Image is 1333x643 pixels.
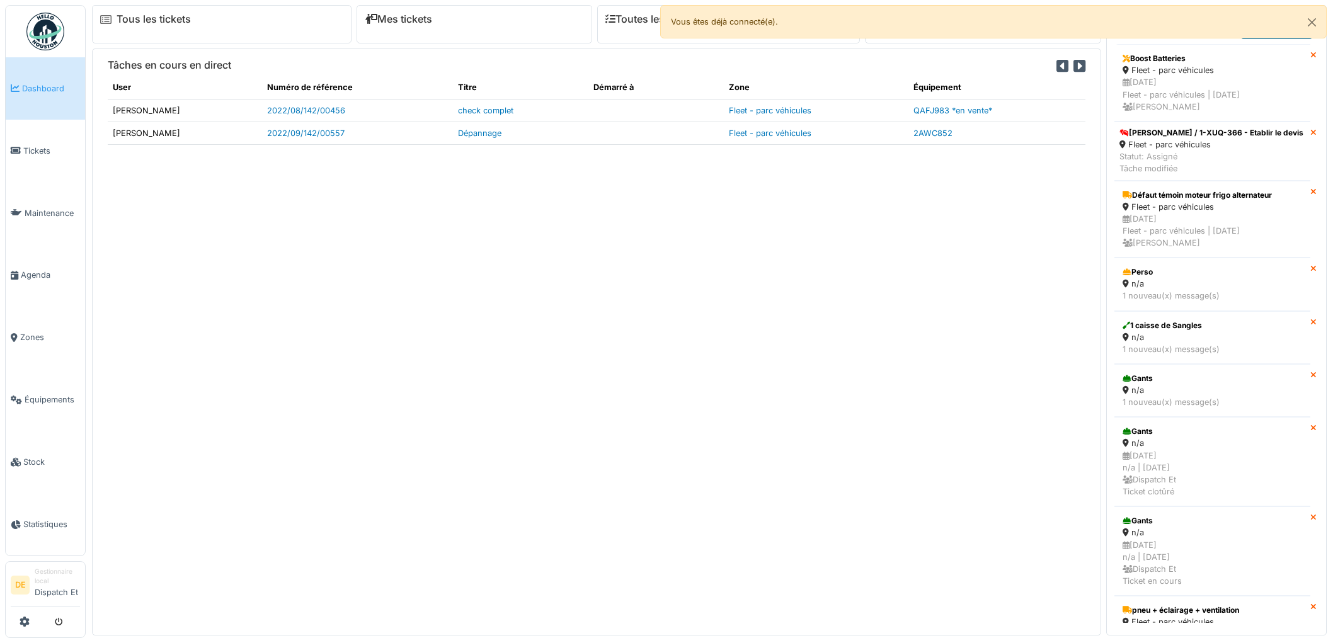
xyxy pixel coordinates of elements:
h6: Tâches en cours en direct [108,59,231,71]
a: Zones [6,307,85,369]
div: [PERSON_NAME] / 1-XUQ-366 - Etablir le devis [1119,127,1303,139]
div: pneu + éclairage + ventilation [1123,605,1302,616]
div: n/a [1123,437,1302,449]
td: [PERSON_NAME] [108,122,262,144]
a: Gants n/a [DATE]n/a | [DATE] Dispatch EtTicket clotûré [1114,417,1310,506]
div: Fleet - parc véhicules [1123,616,1302,628]
div: [DATE] n/a | [DATE] Dispatch Et Ticket clotûré [1123,450,1302,498]
a: Défaut témoin moteur frigo alternateur Fleet - parc véhicules [DATE]Fleet - parc véhicules | [DAT... [1114,181,1310,258]
div: Gants [1123,426,1302,437]
div: [DATE] Fleet - parc véhicules | [DATE] [PERSON_NAME] [1123,76,1302,113]
span: Tickets [23,145,80,157]
a: Gants n/a [DATE]n/a | [DATE] Dispatch EtTicket en cours [1114,506,1310,596]
li: Dispatch Et [35,567,80,603]
div: 1 nouveau(x) message(s) [1123,396,1302,408]
div: n/a [1123,331,1302,343]
th: Équipement [908,76,1085,99]
div: [DATE] Fleet - parc véhicules | [DATE] [PERSON_NAME] [1123,213,1302,249]
div: Fleet - parc véhicules [1123,201,1302,213]
a: Équipements [6,368,85,431]
a: Gants n/a 1 nouveau(x) message(s) [1114,364,1310,417]
a: check complet [458,106,513,115]
th: Numéro de référence [262,76,453,99]
span: Dashboard [22,83,80,94]
div: [DATE] n/a | [DATE] Dispatch Et Ticket en cours [1123,539,1302,588]
a: [PERSON_NAME] / 1-XUQ-366 - Etablir le devis Fleet - parc véhicules Statut: AssignéTâche modifiée [1114,122,1310,181]
div: Statut: Assigné Tâche modifiée [1119,151,1303,174]
div: Boost Batteries [1123,53,1302,64]
a: Boost Batteries Fleet - parc véhicules [DATE]Fleet - parc véhicules | [DATE] [PERSON_NAME] [1114,44,1310,122]
span: Statistiques [23,518,80,530]
div: n/a [1123,384,1302,396]
td: [PERSON_NAME] [108,99,262,122]
div: Perso [1123,266,1302,278]
a: 1 caisse de Sangles n/a 1 nouveau(x) message(s) [1114,311,1310,364]
a: Fleet - parc véhicules [729,128,811,138]
th: Démarré à [588,76,724,99]
div: Vous êtes déjà connecté(e). [660,5,1327,38]
div: Défaut témoin moteur frigo alternateur [1123,190,1302,201]
span: Stock [23,456,80,468]
a: Dépannage [458,128,501,138]
div: 1 nouveau(x) message(s) [1123,290,1302,302]
span: Maintenance [25,207,80,219]
span: Équipements [25,394,80,406]
button: Close [1298,6,1326,39]
a: 2AWC852 [913,128,953,138]
a: Toutes les tâches [605,13,699,25]
div: Fleet - parc véhicules [1119,139,1303,151]
span: translation missing: fr.shared.user [113,83,131,92]
img: Badge_color-CXgf-gQk.svg [26,13,64,50]
div: Gestionnaire local [35,567,80,586]
span: Agenda [21,269,80,281]
div: n/a [1123,526,1302,538]
a: Fleet - parc véhicules [729,106,811,115]
div: n/a [1123,278,1302,290]
div: Gants [1123,373,1302,384]
a: QAFJ983 *en vente* [913,106,992,115]
a: Agenda [6,244,85,307]
div: 1 caisse de Sangles [1123,320,1302,331]
div: Fleet - parc véhicules [1123,64,1302,76]
a: 2022/08/142/00456 [267,106,345,115]
li: DE [11,576,30,595]
th: Titre [453,76,588,99]
a: Stock [6,431,85,493]
a: Statistiques [6,493,85,555]
a: Dashboard [6,57,85,120]
th: Zone [724,76,908,99]
a: Perso n/a 1 nouveau(x) message(s) [1114,258,1310,310]
div: 1 nouveau(x) message(s) [1123,343,1302,355]
a: Maintenance [6,182,85,244]
a: Tous les tickets [117,13,191,25]
a: 2022/09/142/00557 [267,128,345,138]
a: DE Gestionnaire localDispatch Et [11,567,80,606]
span: Zones [20,331,80,343]
a: Tickets [6,120,85,182]
a: Mes tickets [365,13,432,25]
div: Gants [1123,515,1302,526]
